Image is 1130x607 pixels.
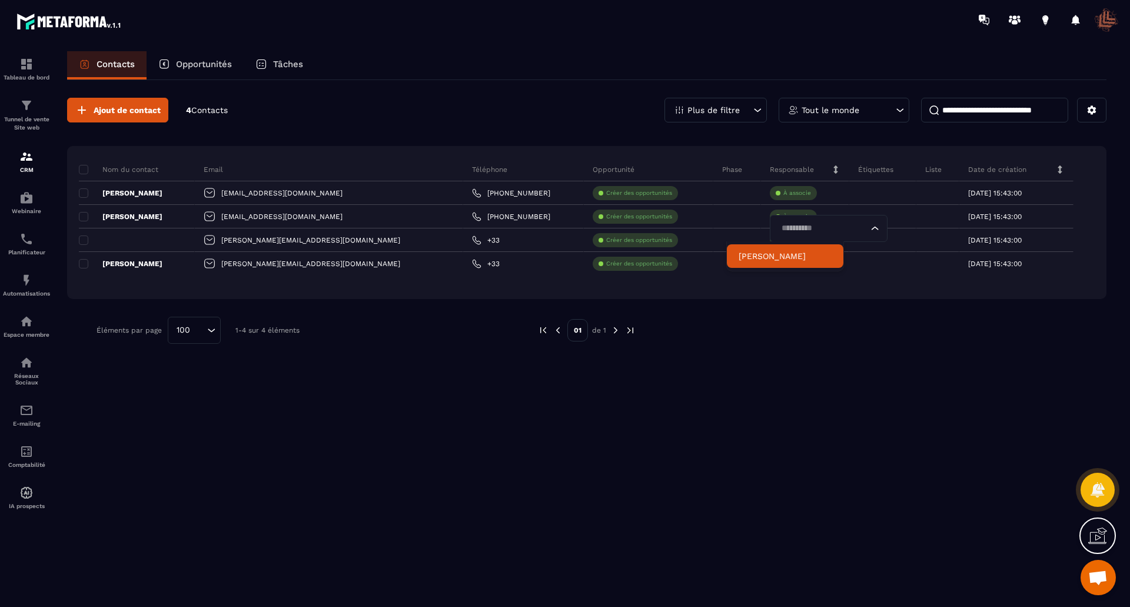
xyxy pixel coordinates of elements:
[97,59,135,69] p: Contacts
[472,188,550,198] a: [PHONE_NUMBER]
[3,141,50,182] a: formationformationCRM
[567,319,588,341] p: 01
[194,324,204,337] input: Search for option
[3,306,50,347] a: automationsautomationsEspace membre
[739,250,832,262] p: Tiphaine MILLEVILLE
[3,331,50,338] p: Espace membre
[3,290,50,297] p: Automatisations
[802,106,859,114] p: Tout le monde
[722,165,742,174] p: Phase
[925,165,942,174] p: Liste
[79,188,162,198] p: [PERSON_NAME]
[19,98,34,112] img: formation
[3,436,50,477] a: accountantaccountantComptabilité
[19,314,34,329] img: automations
[472,212,550,221] a: [PHONE_NUMBER]
[186,105,228,116] p: 4
[553,325,563,336] img: prev
[968,236,1022,244] p: [DATE] 15:43:00
[3,223,50,264] a: schedulerschedulerPlanificateur
[3,503,50,509] p: IA prospects
[3,373,50,386] p: Réseaux Sociaux
[606,213,672,221] p: Créer des opportunités
[3,167,50,173] p: CRM
[3,249,50,256] p: Planificateur
[172,324,194,337] span: 100
[3,347,50,394] a: social-networksocial-networkRéseaux Sociaux
[968,260,1022,268] p: [DATE] 15:43:00
[3,264,50,306] a: automationsautomationsAutomatisations
[606,260,672,268] p: Créer des opportunités
[244,51,315,79] a: Tâches
[19,232,34,246] img: scheduler
[538,325,549,336] img: prev
[191,105,228,115] span: Contacts
[3,462,50,468] p: Comptabilité
[968,213,1022,221] p: [DATE] 15:43:00
[3,74,50,81] p: Tableau de bord
[19,403,34,417] img: email
[168,317,221,344] div: Search for option
[3,115,50,132] p: Tunnel de vente Site web
[625,325,636,336] img: next
[472,165,507,174] p: Téléphone
[176,59,232,69] p: Opportunités
[3,394,50,436] a: emailemailE-mailing
[777,222,868,235] input: Search for option
[19,150,34,164] img: formation
[94,104,161,116] span: Ajout de contact
[858,165,893,174] p: Étiquettes
[968,189,1022,197] p: [DATE] 15:43:00
[472,235,500,245] a: +33
[770,215,888,242] div: Search for option
[968,165,1026,174] p: Date de création
[3,48,50,89] a: formationformationTableau de bord
[19,486,34,500] img: automations
[79,259,162,268] p: [PERSON_NAME]
[610,325,621,336] img: next
[783,189,811,197] p: À associe
[204,165,223,174] p: Email
[3,208,50,214] p: Webinaire
[273,59,303,69] p: Tâches
[97,326,162,334] p: Éléments par page
[593,165,634,174] p: Opportunité
[67,51,147,79] a: Contacts
[3,182,50,223] a: automationsautomationsWebinaire
[16,11,122,32] img: logo
[19,445,34,459] img: accountant
[235,326,300,334] p: 1-4 sur 4 éléments
[770,165,814,174] p: Responsable
[79,212,162,221] p: [PERSON_NAME]
[606,236,672,244] p: Créer des opportunités
[67,98,168,122] button: Ajout de contact
[79,165,158,174] p: Nom du contact
[19,273,34,287] img: automations
[1081,560,1116,595] div: Ouvrir le chat
[19,356,34,370] img: social-network
[472,259,500,268] a: +33
[19,191,34,205] img: automations
[592,326,606,335] p: de 1
[3,89,50,141] a: formationformationTunnel de vente Site web
[19,57,34,71] img: formation
[3,420,50,427] p: E-mailing
[783,213,811,221] p: À associe
[606,189,672,197] p: Créer des opportunités
[687,106,740,114] p: Plus de filtre
[147,51,244,79] a: Opportunités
